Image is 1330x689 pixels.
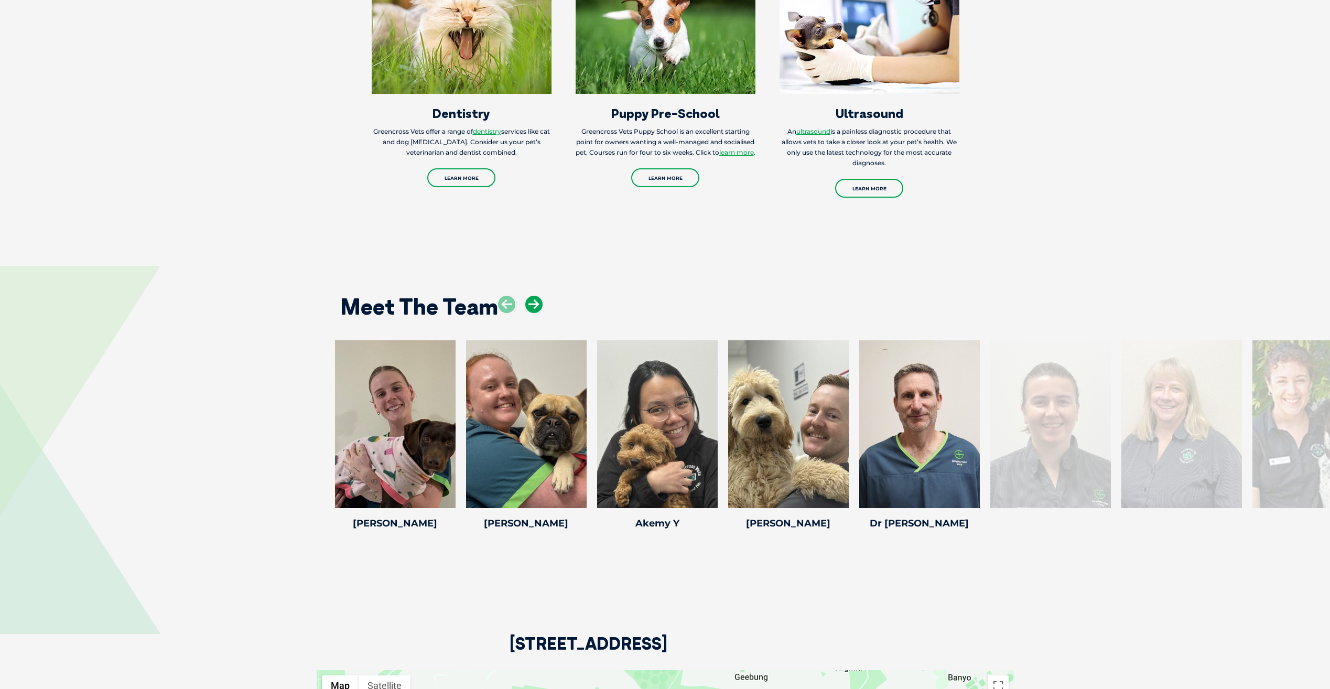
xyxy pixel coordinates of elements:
[796,127,830,135] a: ultrasound
[340,296,498,318] h2: Meet The Team
[835,179,903,198] a: Learn More
[597,519,718,528] h4: Akemy Y
[859,519,980,528] h4: Dr [PERSON_NAME]
[372,126,552,158] p: Greencross Vets offer a range of services like cat and dog [MEDICAL_DATA]. Consider us your pet’s...
[780,107,959,120] h3: Ultrasound
[576,107,755,120] h3: Puppy Pre-School
[372,107,552,120] h3: Dentistry
[510,635,667,670] h2: [STREET_ADDRESS]
[466,519,587,528] h4: [PERSON_NAME]
[427,168,495,187] a: Learn More
[780,126,959,168] p: An is a painless diagnostic procedure that allows vets to take a closer look at your pet’s health...
[335,519,456,528] h4: [PERSON_NAME]
[728,519,849,528] h4: [PERSON_NAME]
[631,168,699,187] a: Learn More
[719,148,754,156] a: learn more
[576,126,755,158] p: Greencross Vets Puppy School is an excellent starting point for owners wanting a well-managed and...
[473,127,501,135] a: dentistry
